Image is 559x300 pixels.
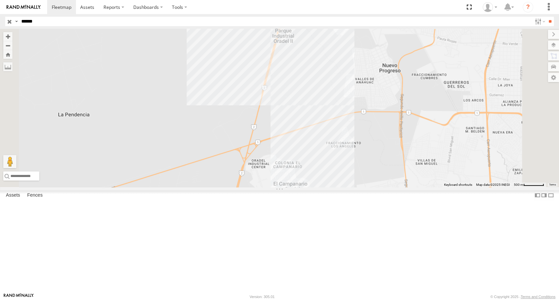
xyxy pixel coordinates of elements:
label: Measure [3,62,12,71]
a: Terms and Conditions [521,295,555,299]
label: Search Filter Options [532,17,546,26]
button: Keyboard shortcuts [444,183,472,187]
button: Zoom out [3,41,12,50]
label: Dock Summary Table to the Right [541,190,547,200]
label: Hide Summary Table [548,190,554,200]
a: Terms [549,184,556,186]
span: Map data ©2025 INEGI [476,183,510,186]
button: Zoom in [3,32,12,41]
button: Zoom Home [3,50,12,59]
img: rand-logo.svg [7,5,41,9]
label: Dock Summary Table to the Left [534,190,541,200]
button: Drag Pegman onto the map to open Street View [3,155,16,168]
div: © Copyright 2025 - [490,295,555,299]
button: Map Scale: 500 m per 59 pixels [512,183,546,187]
div: Version: 305.01 [250,295,274,299]
label: Search Query [14,17,19,26]
label: Fences [24,191,46,200]
label: Map Settings [548,73,559,82]
i: ? [523,2,533,12]
span: 500 m [514,183,523,186]
div: Juan Oropeza [480,2,499,12]
label: Assets [3,191,23,200]
a: Visit our Website [4,293,34,300]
